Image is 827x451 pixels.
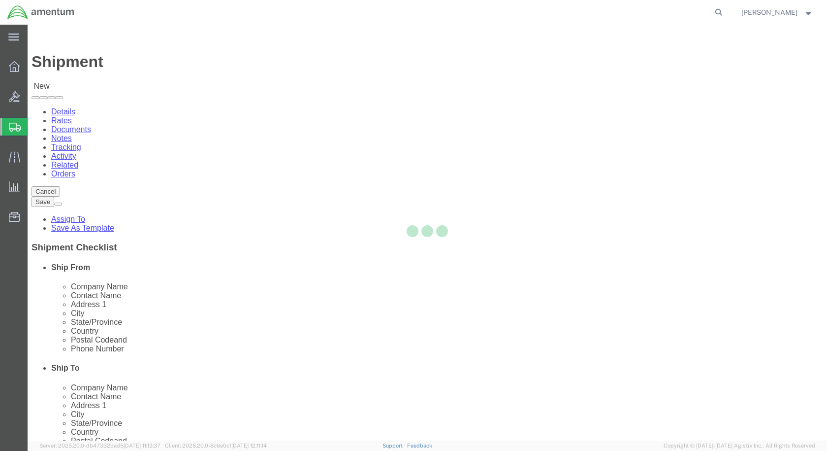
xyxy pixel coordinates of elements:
span: Copyright © [DATE]-[DATE] Agistix Inc., All Rights Reserved [664,442,815,450]
span: Nolan Babbie [741,7,797,18]
button: [PERSON_NAME] [741,6,814,18]
span: [DATE] 11:13:37 [124,443,160,449]
span: Client: 2025.20.0-8c6e0cf [165,443,267,449]
img: logo [7,5,75,20]
a: Support [382,443,407,449]
span: [DATE] 12:11:14 [231,443,267,449]
span: Server: 2025.20.0-db47332bad5 [39,443,160,449]
a: Feedback [407,443,432,449]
